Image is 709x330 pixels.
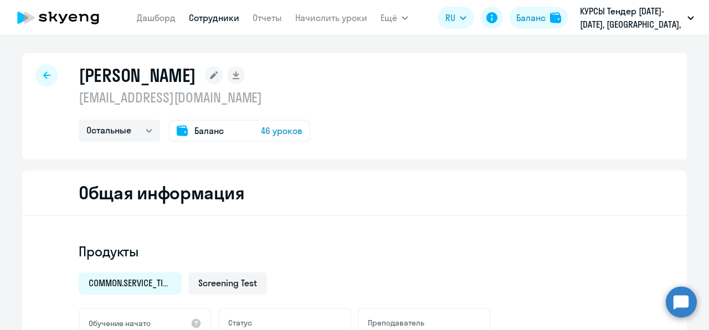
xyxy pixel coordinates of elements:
[198,277,257,289] span: Screening Test
[574,4,700,31] button: КУРСЫ Тендер [DATE]-[DATE], [GEOGRAPHIC_DATA], ООО
[89,318,151,328] h5: Обучение начато
[295,12,367,23] a: Начислить уроки
[79,182,244,204] h2: Общая информация
[381,11,397,24] span: Ещё
[516,11,546,24] div: Баланс
[189,12,239,23] a: Сотрудники
[253,12,282,23] a: Отчеты
[79,243,630,260] h4: Продукты
[79,89,310,106] p: [EMAIL_ADDRESS][DOMAIN_NAME]
[89,277,172,289] span: COMMON.SERVICE_TITLE.LONG.[DEMOGRAPHIC_DATA]
[137,12,176,23] a: Дашборд
[580,4,683,31] p: КУРСЫ Тендер [DATE]-[DATE], [GEOGRAPHIC_DATA], ООО
[368,318,424,328] h5: Преподаватель
[550,12,561,23] img: balance
[194,124,224,137] span: Баланс
[445,11,455,24] span: RU
[438,7,474,29] button: RU
[261,124,302,137] span: 46 уроков
[381,7,408,29] button: Ещё
[79,64,196,86] h1: [PERSON_NAME]
[228,318,252,328] h5: Статус
[510,7,568,29] button: Балансbalance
